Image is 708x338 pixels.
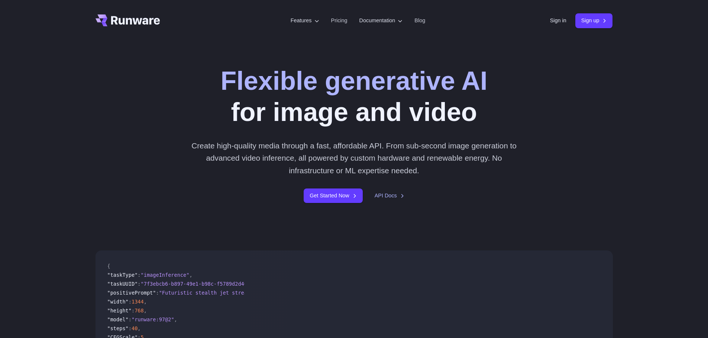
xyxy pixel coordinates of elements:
[132,299,144,305] span: 1344
[107,263,110,269] span: {
[107,299,129,305] span: "width"
[129,299,132,305] span: :
[107,290,156,296] span: "positivePrompt"
[331,16,347,25] a: Pricing
[220,65,487,128] h1: for image and video
[414,16,425,25] a: Blog
[189,272,192,278] span: ,
[138,325,140,331] span: ,
[304,188,362,203] a: Get Started Now
[220,66,487,95] strong: Flexible generative AI
[132,308,135,314] span: :
[156,290,159,296] span: :
[144,308,147,314] span: ,
[359,16,403,25] label: Documentation
[144,299,147,305] span: ,
[132,325,138,331] span: 40
[141,272,190,278] span: "imageInference"
[141,281,256,287] span: "7f3ebcb6-b897-49e1-b98c-f5789d2d40d7"
[129,325,132,331] span: :
[107,325,129,331] span: "steps"
[132,316,174,322] span: "runware:97@2"
[107,308,132,314] span: "height"
[107,272,138,278] span: "taskType"
[174,316,177,322] span: ,
[129,316,132,322] span: :
[291,16,319,25] label: Features
[575,13,613,28] a: Sign up
[375,191,404,200] a: API Docs
[550,16,566,25] a: Sign in
[107,281,138,287] span: "taskUUID"
[107,316,129,322] span: "model"
[96,14,160,26] a: Go to /
[159,290,436,296] span: "Futuristic stealth jet streaking through a neon-lit cityscape with glowing purple exhaust"
[188,140,520,177] p: Create high-quality media through a fast, affordable API. From sub-second image generation to adv...
[138,281,140,287] span: :
[135,308,144,314] span: 768
[138,272,140,278] span: :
